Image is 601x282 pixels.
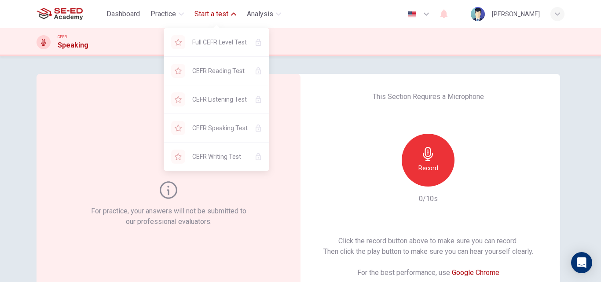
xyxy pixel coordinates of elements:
[243,6,285,22] button: Analysis
[164,85,269,114] div: YOU NEED A LICENSE TO ACCESS THIS CONTENT
[164,143,269,171] div: YOU NEED A LICENSE TO ACCESS THIS CONTENT
[150,9,176,19] span: Practice
[419,194,438,204] h6: 0/10s
[37,5,83,23] img: SE-ED Academy logo
[164,28,269,56] div: YOU NEED A LICENSE TO ACCESS THIS CONTENT
[492,9,540,19] div: [PERSON_NAME]
[147,6,187,22] button: Practice
[418,163,438,173] h6: Record
[407,11,418,18] img: en
[571,252,592,273] div: Open Intercom Messenger
[471,7,485,21] img: Profile picture
[247,9,273,19] span: Analysis
[194,9,228,19] span: Start a test
[106,9,140,19] span: Dashboard
[164,114,269,142] div: YOU NEED A LICENSE TO ACCESS THIS CONTENT
[58,40,88,51] h1: Speaking
[192,66,248,76] span: CEFR Reading Test
[103,6,143,22] button: Dashboard
[452,268,499,277] a: Google Chrome
[58,34,67,40] span: CEFR
[192,151,248,162] span: CEFR Writing Test
[191,6,240,22] button: Start a test
[402,134,454,187] button: Record
[373,92,484,102] h6: This Section Requires a Microphone
[192,37,248,48] span: Full CEFR Level Test
[323,236,533,257] h6: Click the record button above to make sure you can record. Then click the play button to make sur...
[192,94,248,105] span: CEFR Listening Test
[89,206,248,227] h6: For practice, your answers will not be submitted to our professional evaluators.
[164,57,269,85] div: YOU NEED A LICENSE TO ACCESS THIS CONTENT
[357,267,499,278] h6: For the best performance, use
[192,123,248,133] span: CEFR Speaking Test
[37,5,103,23] a: SE-ED Academy logo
